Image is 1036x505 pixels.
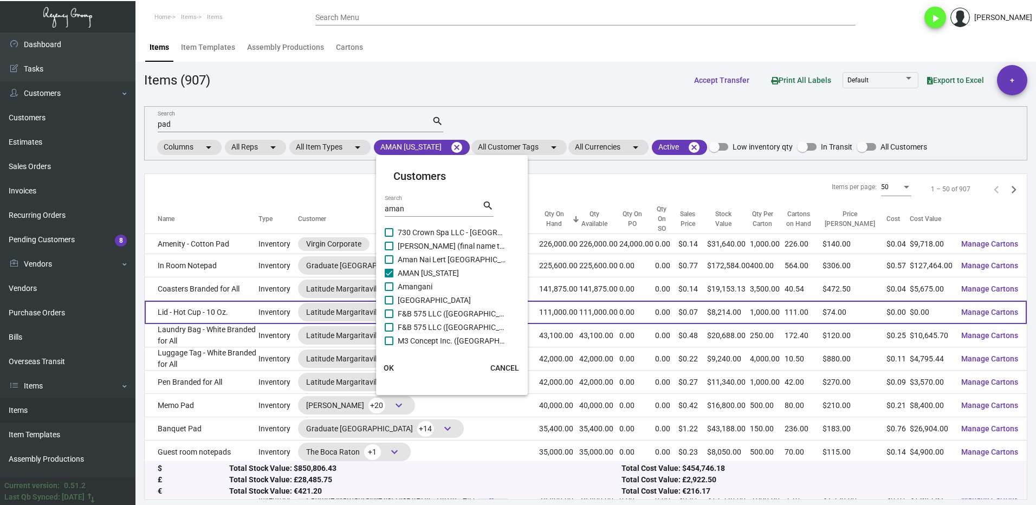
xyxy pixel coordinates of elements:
button: OK [372,358,406,378]
span: F&B 575 LLC ([GEOGRAPHIC_DATA]) [398,307,506,320]
div: Current version: [4,480,60,491]
span: Aman Nai Lert [GEOGRAPHIC_DATA] [398,253,506,266]
mat-icon: search [482,199,494,212]
span: 730 Crown Spa LLC - [GEOGRAPHIC_DATA] [398,226,506,239]
span: [PERSON_NAME] (final name tbc) [398,239,506,252]
span: [GEOGRAPHIC_DATA] [398,294,506,307]
button: CANCEL [482,358,528,378]
span: M3 Concept Inc. ([GEOGRAPHIC_DATA]) [398,334,506,347]
span: CANCEL [490,364,519,372]
div: 0.51.2 [64,480,86,491]
div: Last Qb Synced: [DATE] [4,491,85,503]
span: F&B 575 LLC ([GEOGRAPHIC_DATA]) [398,321,506,334]
mat-card-title: Customers [393,168,510,184]
span: AMAN [US_STATE] [398,267,506,280]
span: Amangani [398,280,506,293]
span: OK [384,364,394,372]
